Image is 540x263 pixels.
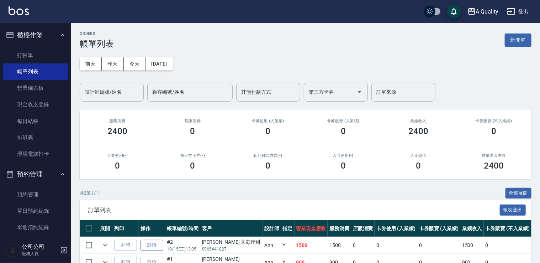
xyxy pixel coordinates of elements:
div: [PERSON_NAME]🐰彭庠綝 [202,238,261,246]
h2: 店販消費 [164,119,222,123]
a: 單日預約紀錄 [3,203,68,219]
h3: 0 [265,126,270,136]
button: 預約管理 [3,165,68,184]
h2: 卡券販賣 (入業績) [314,119,372,123]
td: 0 [351,237,375,254]
button: 今天 [124,57,146,71]
a: 報表匯出 [500,206,526,213]
button: 櫃檯作業 [3,26,68,44]
h3: 帳單列表 [80,39,114,49]
h2: 入金儲值 [390,153,448,158]
h3: 0 [265,161,270,171]
p: 0965441827 [202,246,261,252]
h2: 營業現金應收 [465,153,523,158]
th: 操作 [139,220,165,237]
h5: 公司公司 [22,243,58,251]
td: 0 [375,237,418,254]
a: 排班表 [3,129,68,146]
td: 1500 [295,237,328,254]
h2: 其他付款方式(-) [239,153,297,158]
h2: ORDERS [80,31,114,36]
button: 列印 [114,240,137,251]
button: save [447,4,461,19]
h3: 2400 [484,161,504,171]
button: expand row [100,240,111,251]
h2: 第三方卡券(-) [164,153,222,158]
td: 1500 [328,237,351,254]
a: 每日結帳 [3,113,68,129]
th: 設計師 [263,220,281,237]
th: 帳單編號/時間 [165,220,200,237]
button: 前天 [80,57,102,71]
h2: 卡券使用 (入業績) [239,119,297,123]
th: 展開 [98,220,112,237]
th: 營業現金應收 [295,220,328,237]
a: 營業儀表板 [3,80,68,96]
button: 登出 [504,5,531,18]
th: 服務消費 [328,220,351,237]
h3: 服務消費 [88,119,147,123]
th: 卡券使用 (入業績) [375,220,418,237]
td: 0 [417,237,460,254]
a: 單週預約紀錄 [3,219,68,236]
h3: 0 [190,161,195,171]
a: 帳單列表 [3,63,68,80]
td: 1500 [460,237,484,254]
div: A Quality [476,7,499,16]
button: A Quality [465,4,502,19]
th: 店販消費 [351,220,375,237]
h3: 0 [491,126,496,136]
span: 訂單列表 [88,207,500,214]
td: 0 [484,237,531,254]
h2: 入金使用(-) [314,153,372,158]
button: 昨天 [102,57,124,71]
a: 現金收支登錄 [3,96,68,113]
button: 全部展開 [505,188,532,199]
p: 10/15 (三) 13:05 [167,246,198,252]
h3: 0 [341,126,346,136]
h3: 0 [341,161,346,171]
h2: 卡券使用(-) [88,153,147,158]
p: 服務人員 [22,251,58,257]
a: 打帳單 [3,47,68,63]
div: [PERSON_NAME] [202,256,261,263]
h2: 卡券販賣 (不入業績) [465,119,523,123]
button: 報表匯出 [500,205,526,216]
button: Open [354,86,365,98]
h3: 0 [115,161,120,171]
a: 新開單 [505,36,531,43]
th: 客戶 [200,220,263,237]
button: [DATE] [145,57,173,71]
h3: 2400 [107,126,127,136]
a: 詳情 [141,240,163,251]
img: Person [6,243,20,257]
td: Ann [263,237,281,254]
h3: 2400 [409,126,429,136]
th: 指定 [281,220,295,237]
th: 卡券販賣 (不入業績) [484,220,531,237]
th: 業績收入 [460,220,484,237]
a: 預約管理 [3,186,68,203]
h2: 業績收入 [390,119,448,123]
img: Logo [9,6,29,15]
a: 現場電腦打卡 [3,146,68,162]
th: 列印 [112,220,139,237]
td: #2 [165,237,200,254]
p: 共 2 筆, 1 / 1 [80,190,99,196]
th: 卡券販賣 (入業績) [417,220,460,237]
td: Y [281,237,295,254]
button: 新開單 [505,33,531,47]
h3: 0 [190,126,195,136]
h3: 0 [416,161,421,171]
